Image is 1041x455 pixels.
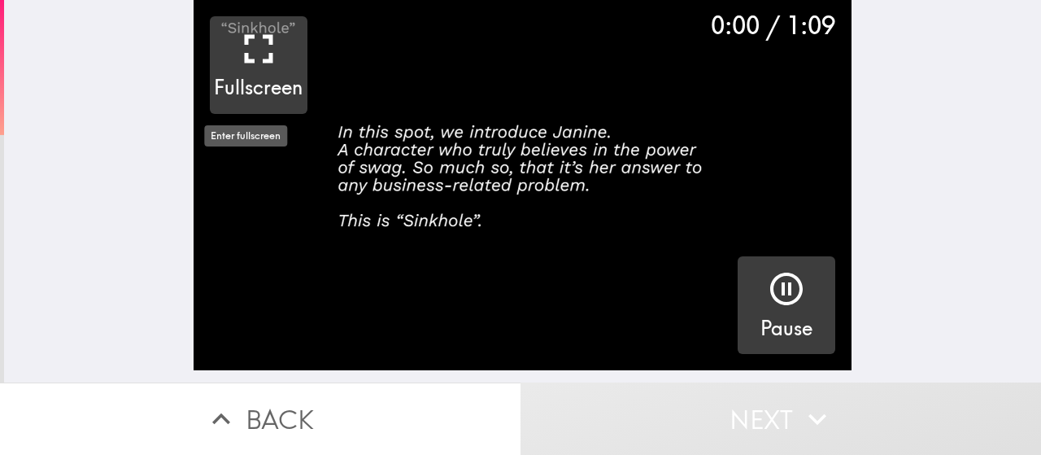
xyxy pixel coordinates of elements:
button: Pause [738,256,835,354]
h5: Pause [760,315,812,343]
div: 0:00 / 1:09 [711,8,835,42]
div: Enter fullscreen [204,125,287,147]
h5: Fullscreen [214,74,303,102]
button: Next [520,383,1041,455]
button: Fullscreen [210,16,307,114]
